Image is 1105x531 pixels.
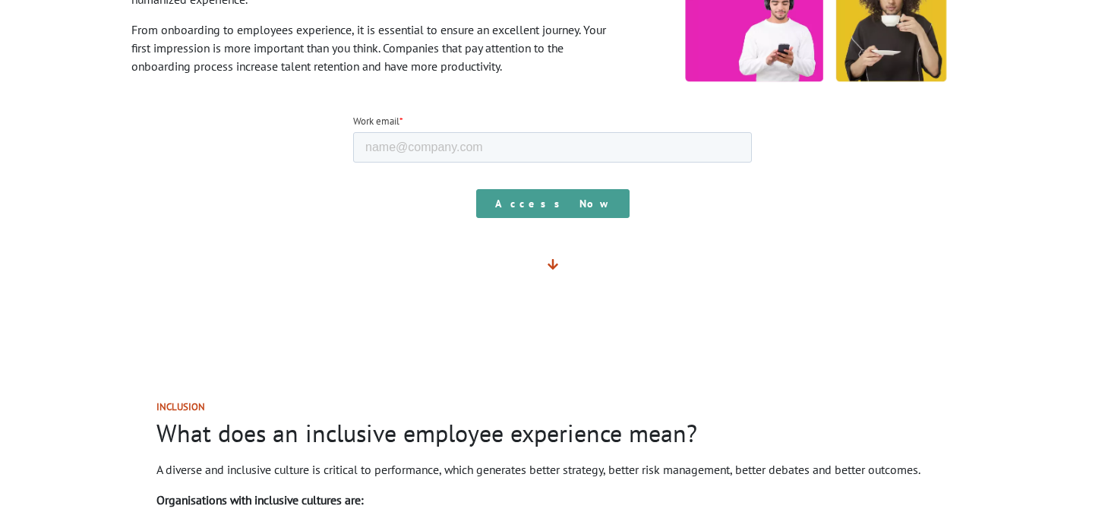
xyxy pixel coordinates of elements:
[353,114,752,231] iframe: Form 0
[548,257,558,272] span: Veja mais detalhes abaixo
[123,75,276,104] input: Access Now
[131,21,614,75] p: From onboarding to employees experience, it is essential to ensure an excellent journey. Your fir...
[156,401,949,412] h2: inclusion
[156,492,364,507] strong: Organisations with inclusive cultures are:
[156,419,949,447] h2: What does an inclusive employee experience mean?
[156,460,949,479] p: A diverse and inclusive culture is critical to performance, which generates better strategy, bett...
